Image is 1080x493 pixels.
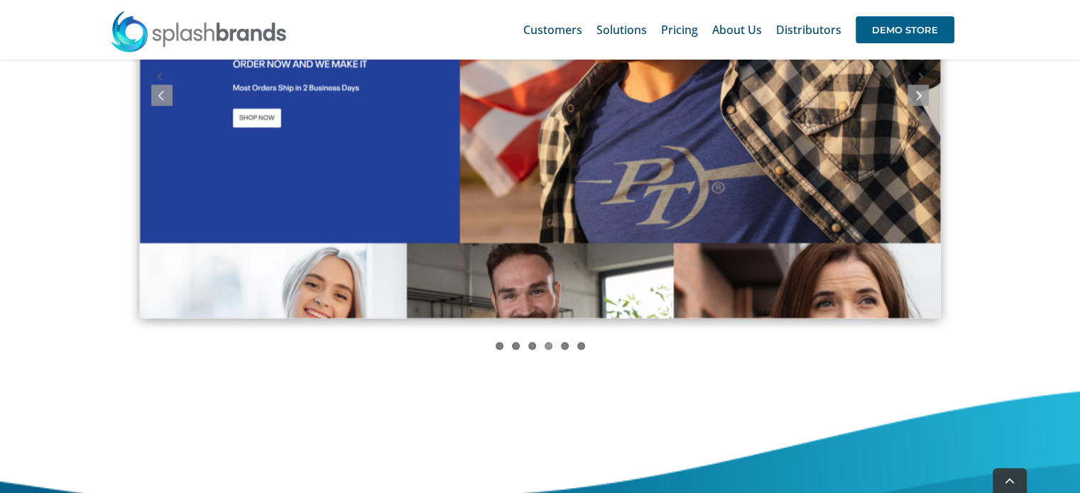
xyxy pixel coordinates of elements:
[512,342,520,350] a: 2
[561,342,569,350] a: 5
[523,24,582,35] span: Customers
[596,24,647,35] span: Solutions
[528,342,536,350] a: 3
[776,24,841,35] span: Distributors
[110,10,288,52] img: SplashBrands.com Logo
[712,24,762,35] span: About Us
[151,299,929,315] a: screely-1684640506509
[523,7,954,52] nav: Main Menu Sticky
[496,342,503,350] a: 1
[856,7,954,52] a: DEMO STORE
[545,342,552,350] a: 4
[577,342,585,350] a: 6
[661,24,698,35] span: Pricing
[856,16,954,43] span: DEMO STORE
[661,7,698,52] a: Pricing
[776,7,841,52] a: Distributors
[523,7,582,52] a: Customers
